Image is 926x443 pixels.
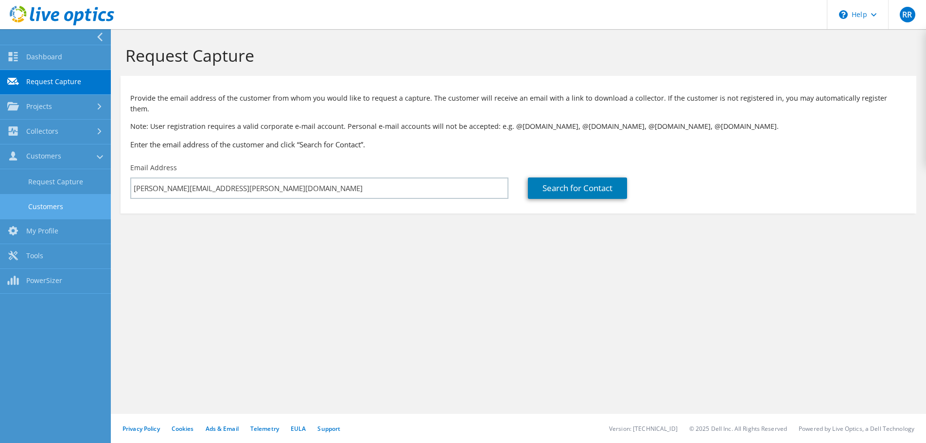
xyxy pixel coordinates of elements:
[609,425,678,433] li: Version: [TECHNICAL_ID]
[130,139,907,150] h3: Enter the email address of the customer and click “Search for Contact”.
[125,45,907,66] h1: Request Capture
[122,425,160,433] a: Privacy Policy
[317,425,340,433] a: Support
[799,425,914,433] li: Powered by Live Optics, a Dell Technology
[250,425,279,433] a: Telemetry
[839,10,848,19] svg: \n
[900,7,915,22] span: RR
[291,425,306,433] a: EULA
[689,425,787,433] li: © 2025 Dell Inc. All Rights Reserved
[130,93,907,114] p: Provide the email address of the customer from whom you would like to request a capture. The cust...
[206,425,239,433] a: Ads & Email
[528,177,627,199] a: Search for Contact
[130,121,907,132] p: Note: User registration requires a valid corporate e-mail account. Personal e-mail accounts will ...
[130,163,177,173] label: Email Address
[172,425,194,433] a: Cookies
